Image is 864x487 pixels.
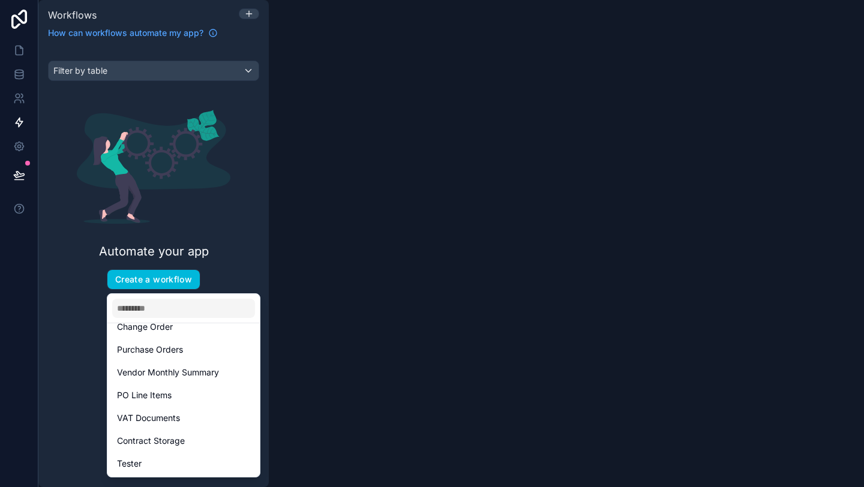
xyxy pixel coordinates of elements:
span: Contract Storage [117,434,185,448]
span: Tester [117,456,142,471]
span: VAT Documents [117,411,180,425]
span: Vendor Monthly Summary [117,365,219,380]
span: PO Line Items [117,388,172,402]
span: Purchase Orders [117,342,183,357]
span: Change Order [117,320,173,334]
